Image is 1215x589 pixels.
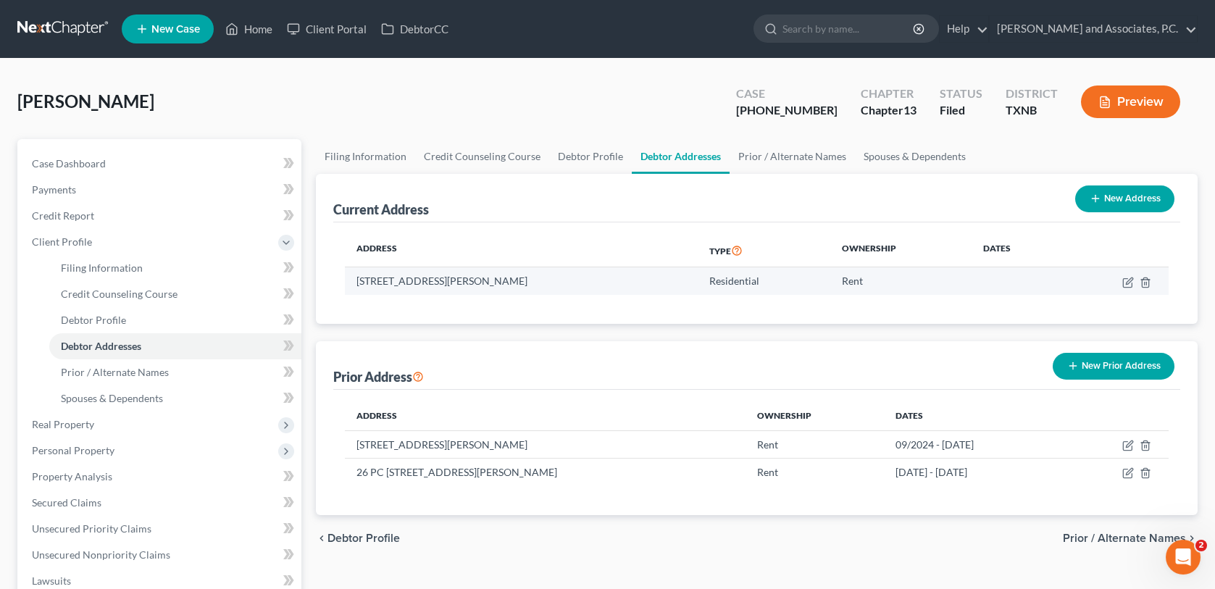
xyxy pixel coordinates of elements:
[20,490,301,516] a: Secured Claims
[1006,85,1058,102] div: District
[990,16,1197,42] a: [PERSON_NAME] and Associates, P.C.
[345,267,698,295] td: [STREET_ADDRESS][PERSON_NAME]
[830,267,971,295] td: Rent
[1075,185,1174,212] button: New Address
[32,235,92,248] span: Client Profile
[49,307,301,333] a: Debtor Profile
[49,255,301,281] a: Filing Information
[884,459,1065,486] td: [DATE] - [DATE]
[884,430,1065,458] td: 09/2024 - [DATE]
[327,532,400,544] span: Debtor Profile
[972,234,1064,267] th: Dates
[1195,540,1207,551] span: 2
[903,103,917,117] span: 13
[17,91,154,112] span: [PERSON_NAME]
[20,151,301,177] a: Case Dashboard
[218,16,280,42] a: Home
[746,401,884,430] th: Ownership
[698,234,830,267] th: Type
[32,548,170,561] span: Unsecured Nonpriority Claims
[345,459,745,486] td: 26 PC [STREET_ADDRESS][PERSON_NAME]
[20,203,301,229] a: Credit Report
[1063,532,1198,544] button: Prior / Alternate Names chevron_right
[782,15,915,42] input: Search by name...
[316,532,327,544] i: chevron_left
[333,368,424,385] div: Prior Address
[32,496,101,509] span: Secured Claims
[333,201,429,218] div: Current Address
[32,418,94,430] span: Real Property
[32,209,94,222] span: Credit Report
[736,85,838,102] div: Case
[32,575,71,587] span: Lawsuits
[1081,85,1180,118] button: Preview
[1186,532,1198,544] i: chevron_right
[940,102,982,119] div: Filed
[20,516,301,542] a: Unsecured Priority Claims
[32,470,112,483] span: Property Analysis
[345,430,745,458] td: [STREET_ADDRESS][PERSON_NAME]
[49,281,301,307] a: Credit Counseling Course
[861,85,917,102] div: Chapter
[32,183,76,196] span: Payments
[345,401,745,430] th: Address
[49,385,301,412] a: Spouses & Dependents
[32,444,114,456] span: Personal Property
[345,234,698,267] th: Address
[49,359,301,385] a: Prior / Alternate Names
[20,542,301,568] a: Unsecured Nonpriority Claims
[415,139,549,174] a: Credit Counseling Course
[940,16,988,42] a: Help
[61,392,163,404] span: Spouses & Dependents
[746,459,884,486] td: Rent
[830,234,971,267] th: Ownership
[151,24,200,35] span: New Case
[20,464,301,490] a: Property Analysis
[61,288,178,300] span: Credit Counseling Course
[61,340,141,352] span: Debtor Addresses
[1006,102,1058,119] div: TXNB
[374,16,456,42] a: DebtorCC
[730,139,855,174] a: Prior / Alternate Names
[884,401,1065,430] th: Dates
[61,366,169,378] span: Prior / Alternate Names
[940,85,982,102] div: Status
[316,532,400,544] button: chevron_left Debtor Profile
[1166,540,1201,575] iframe: Intercom live chat
[32,522,151,535] span: Unsecured Priority Claims
[32,157,106,170] span: Case Dashboard
[20,177,301,203] a: Payments
[855,139,974,174] a: Spouses & Dependents
[736,102,838,119] div: [PHONE_NUMBER]
[61,314,126,326] span: Debtor Profile
[316,139,415,174] a: Filing Information
[49,333,301,359] a: Debtor Addresses
[61,262,143,274] span: Filing Information
[280,16,374,42] a: Client Portal
[746,430,884,458] td: Rent
[632,139,730,174] a: Debtor Addresses
[698,267,830,295] td: Residential
[549,139,632,174] a: Debtor Profile
[1053,353,1174,380] button: New Prior Address
[1063,532,1186,544] span: Prior / Alternate Names
[861,102,917,119] div: Chapter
